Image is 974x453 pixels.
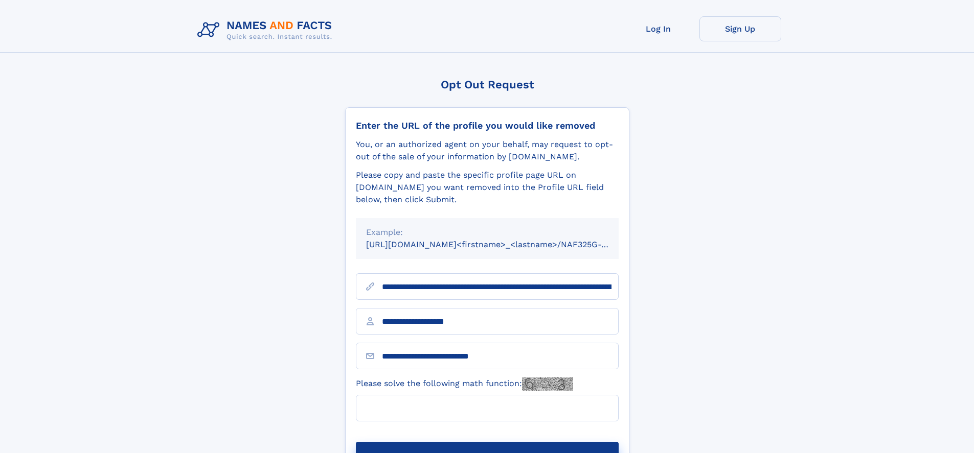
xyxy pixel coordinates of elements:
a: Log In [618,16,699,41]
div: You, or an authorized agent on your behalf, may request to opt-out of the sale of your informatio... [356,138,619,163]
small: [URL][DOMAIN_NAME]<firstname>_<lastname>/NAF325G-xxxxxxxx [366,240,638,249]
div: Enter the URL of the profile you would like removed [356,120,619,131]
a: Sign Up [699,16,781,41]
label: Please solve the following math function: [356,377,573,391]
div: Opt Out Request [345,78,629,91]
img: Logo Names and Facts [193,16,341,44]
div: Example: [366,226,608,239]
div: Please copy and paste the specific profile page URL on [DOMAIN_NAME] you want removed into the Pr... [356,169,619,206]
